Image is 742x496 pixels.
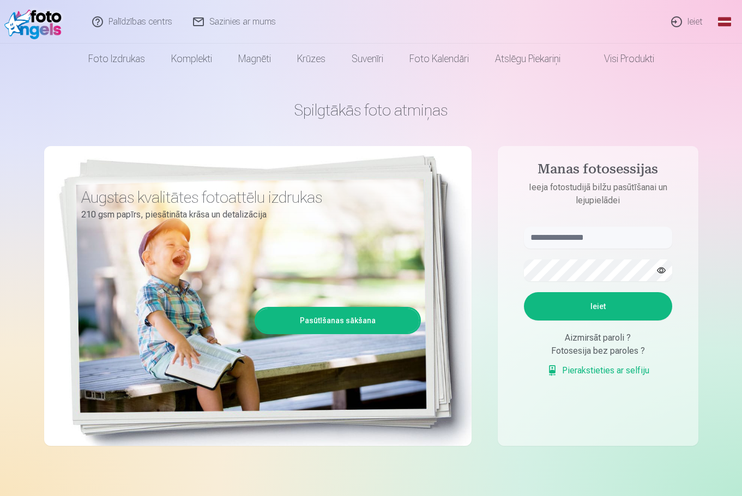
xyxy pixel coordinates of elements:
div: Fotosesija bez paroles ? [524,344,672,358]
p: Ieeja fotostudijā bilžu pasūtīšanai un lejupielādei [513,181,683,207]
button: Ieiet [524,292,672,320]
p: 210 gsm papīrs, piesātināta krāsa un detalizācija [81,207,413,222]
a: Pierakstieties ar selfiju [547,364,649,377]
a: Krūzes [284,44,339,74]
a: Pasūtīšanas sākšana [256,309,419,332]
h4: Manas fotosessijas [513,161,683,181]
h3: Augstas kvalitātes fotoattēlu izdrukas [81,187,413,207]
div: Aizmirsāt paroli ? [524,331,672,344]
a: Komplekti [158,44,225,74]
a: Magnēti [225,44,284,74]
a: Atslēgu piekariņi [482,44,574,74]
img: /fa1 [4,4,67,39]
a: Foto kalendāri [396,44,482,74]
a: Suvenīri [339,44,396,74]
a: Foto izdrukas [75,44,158,74]
h1: Spilgtākās foto atmiņas [44,100,698,120]
a: Visi produkti [574,44,667,74]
